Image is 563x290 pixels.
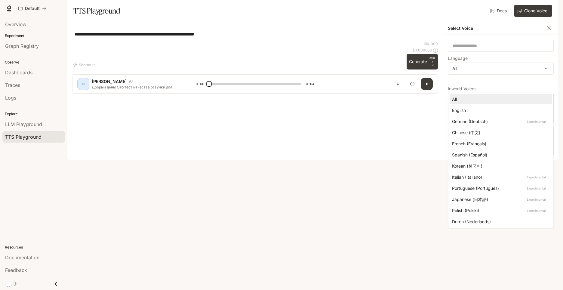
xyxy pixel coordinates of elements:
div: Spanish (Español) [452,152,547,158]
div: French (Français) [452,140,547,147]
p: Experimental [525,174,547,180]
p: Experimental [525,197,547,202]
div: Japanese (日本語) [452,196,547,202]
div: Polish (Polski) [452,207,547,214]
div: All [452,96,547,102]
div: Italian (Italiano) [452,174,547,180]
div: Portuguese (Português) [452,185,547,191]
p: Experimental [525,119,547,124]
div: Chinese (中文) [452,129,547,136]
div: German (Deutsch) [452,118,547,125]
div: Korean (한국어) [452,163,547,169]
p: Experimental [525,208,547,213]
p: Experimental [525,186,547,191]
div: Dutch (Nederlands) [452,218,547,225]
div: English [452,107,547,113]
